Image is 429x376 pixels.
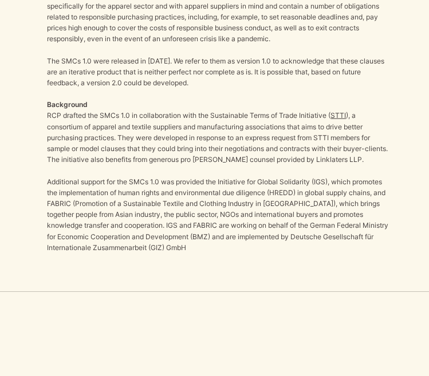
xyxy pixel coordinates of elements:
[47,110,390,176] p: RCP drafted the SMCs 1.0 in collaboration with the Sustainable Terms of Trade Initiative ( ), a c...
[47,56,390,100] p: The SMCs 1.0 were released in [DATE]. We refer to them as version 1.0 to acknowledge that these c...
[47,100,88,109] span: Background
[330,111,346,120] a: STTI
[47,176,390,253] p: Additional support for the SMCs 1.0 was provided the Initiative for Global Solidarity (IGS), whic...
